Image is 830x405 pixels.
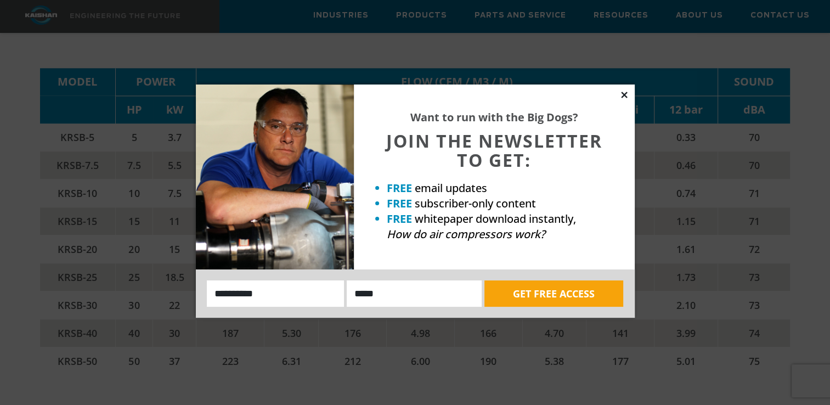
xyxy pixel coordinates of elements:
span: email updates [415,181,487,195]
strong: Want to run with the Big Dogs? [410,110,578,125]
em: How do air compressors work? [387,227,545,241]
strong: FREE [387,196,412,211]
button: Close [619,90,629,100]
input: Name: [207,280,345,307]
span: JOIN THE NEWSLETTER TO GET: [386,129,602,172]
span: subscriber-only content [415,196,536,211]
strong: FREE [387,181,412,195]
span: whitepaper download instantly, [415,211,576,226]
input: Email [347,280,482,307]
button: GET FREE ACCESS [484,280,623,307]
strong: FREE [387,211,412,226]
